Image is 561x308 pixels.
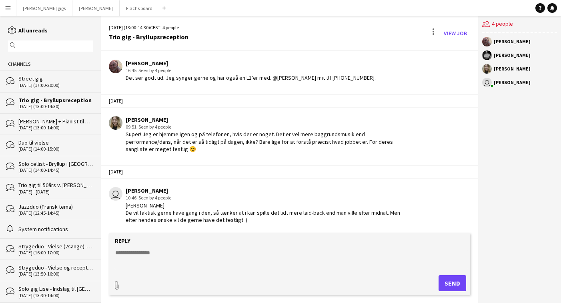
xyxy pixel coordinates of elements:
[482,16,557,33] div: 4 people
[126,131,411,153] div: Super! Jeg er hjemme igen og på telefonen, hvis der er noget. Det er vel mere baggrundsmusik end ...
[18,97,93,104] div: Trio gig - Bryllupsreception
[18,160,93,167] div: Solo cellist - Bryllup i [GEOGRAPHIC_DATA]
[126,123,411,131] div: 09:51
[126,202,411,224] div: [PERSON_NAME] De vil faktisk gerne have gang i den, så tænker at i kan spille det lidt mere laid-...
[18,189,93,195] div: [DATE] - [DATE]
[16,0,72,16] button: [PERSON_NAME] gigs
[494,39,531,44] div: [PERSON_NAME]
[126,116,411,123] div: [PERSON_NAME]
[18,75,93,82] div: Street gig
[120,0,159,16] button: Flachs board
[126,187,411,194] div: [PERSON_NAME]
[18,181,93,189] div: Trio gig til 50års v. [PERSON_NAME]
[18,118,93,125] div: [PERSON_NAME] + Pianist til begravelse
[126,60,376,67] div: [PERSON_NAME]
[18,83,93,88] div: [DATE] (17:00-20:00)
[18,139,93,146] div: Duo til vielse
[109,33,188,40] div: Trio gig - Bryllupsreception
[101,94,478,108] div: [DATE]
[18,125,93,131] div: [DATE] (13:00-14:00)
[494,66,531,71] div: [PERSON_NAME]
[18,285,93,292] div: Solo gig Lise - Indslag til [GEOGRAPHIC_DATA]
[126,74,376,81] div: Det ser godt ud. Jeg synger gerne og har også en L1’er med. @[PERSON_NAME] mit tlf [PHONE_NUMBER].
[8,27,48,34] a: All unreads
[441,27,470,40] a: View Job
[109,24,188,31] div: [DATE] (13:00-14:30) | 4 people
[18,225,93,233] div: System notifications
[150,24,160,30] span: CEST
[439,275,466,291] button: Send
[101,165,478,179] div: [DATE]
[494,53,531,58] div: [PERSON_NAME]
[126,67,376,74] div: 16:45
[18,146,93,152] div: [DATE] (14:00-15:00)
[494,80,531,85] div: [PERSON_NAME]
[18,264,93,271] div: Strygeduo - Vielse og reception
[18,271,93,277] div: [DATE] (13:50-16:00)
[18,104,93,109] div: [DATE] (13:00-14:30)
[115,237,130,244] label: Reply
[18,293,93,298] div: [DATE] (13:30-14:00)
[18,167,93,173] div: [DATE] (14:00-14:45)
[18,243,93,250] div: Strygeduo - Vielse (2sange) - [GEOGRAPHIC_DATA]
[72,0,120,16] button: [PERSON_NAME]
[136,67,171,73] span: · Seen by 4 people
[18,250,93,256] div: [DATE] (16:00-17:00)
[136,195,171,201] span: · Seen by 4 people
[18,210,93,216] div: [DATE] (12:45-14:45)
[18,203,93,210] div: Jazzduo (Fransk tema)
[126,194,411,201] div: 10:46
[136,124,171,130] span: · Seen by 4 people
